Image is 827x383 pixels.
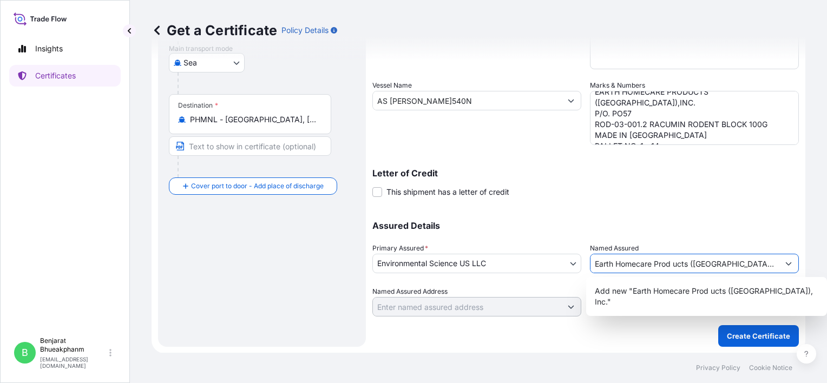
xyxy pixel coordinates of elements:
div: Destination [178,101,218,110]
p: Certificates [35,70,76,81]
p: Assured Details [372,221,799,230]
span: Add new "Earth Homecare Prod ucts ([GEOGRAPHIC_DATA]), Inc." [595,286,818,307]
span: B [22,347,28,358]
label: Named Assured Address [372,286,448,297]
button: Select transport [169,53,245,72]
span: Environmental Science US LLC [377,258,486,269]
div: Suggestions [590,281,823,312]
label: Vessel Name [372,80,412,91]
input: Destination [190,114,318,125]
span: Primary Assured [372,243,428,254]
p: Policy Details [281,25,329,36]
input: Type to search vessel name or IMO [373,91,561,110]
button: Show suggestions [779,254,798,273]
p: Benjarat Bhueakphanm [40,336,107,354]
button: Show suggestions [561,297,581,316]
span: Sea [183,57,197,68]
p: Privacy Policy [696,364,740,372]
input: Named Assured Address [373,297,561,316]
label: Named Assured [590,243,639,254]
p: Letter of Credit [372,169,799,177]
p: Cookie Notice [749,364,792,372]
p: [EMAIL_ADDRESS][DOMAIN_NAME] [40,356,107,369]
label: Marks & Numbers [590,80,645,91]
button: Show suggestions [561,91,581,110]
p: Get a Certificate [152,22,277,39]
input: Assured Name [590,254,779,273]
span: Cover port to door - Add place of discharge [191,181,324,191]
span: This shipment has a letter of credit [386,187,509,197]
p: Create Certificate [727,331,790,341]
p: Insights [35,43,63,54]
input: Text to appear on certificate [169,136,331,156]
